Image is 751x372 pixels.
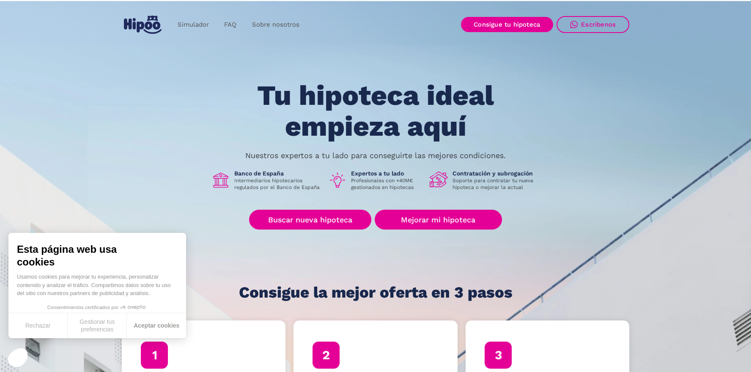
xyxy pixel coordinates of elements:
[452,177,540,191] p: Soporte para contratar tu nueva hipoteca o mejorar la actual
[239,284,513,301] h1: Consigue la mejor oferta en 3 pasos
[351,170,423,177] h1: Expertos a tu lado
[556,16,629,33] a: Escríbenos
[215,80,536,142] h1: Tu hipoteca ideal empieza aquí
[452,170,540,177] h1: Contratación y subrogación
[170,16,217,33] a: Simulador
[245,152,506,159] p: Nuestros expertos a tu lado para conseguirte las mejores condiciones.
[234,177,321,191] p: Intermediarios hipotecarios regulados por el Banco de España
[244,16,307,33] a: Sobre nosotros
[351,177,423,191] p: Profesionales con +40M€ gestionados en hipotecas
[217,16,244,33] a: FAQ
[234,170,321,177] h1: Banco de España
[581,21,616,28] div: Escríbenos
[122,12,163,37] a: home
[375,210,502,230] a: Mejorar mi hipoteca
[249,210,371,230] a: Buscar nueva hipoteca
[461,17,553,32] a: Consigue tu hipoteca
